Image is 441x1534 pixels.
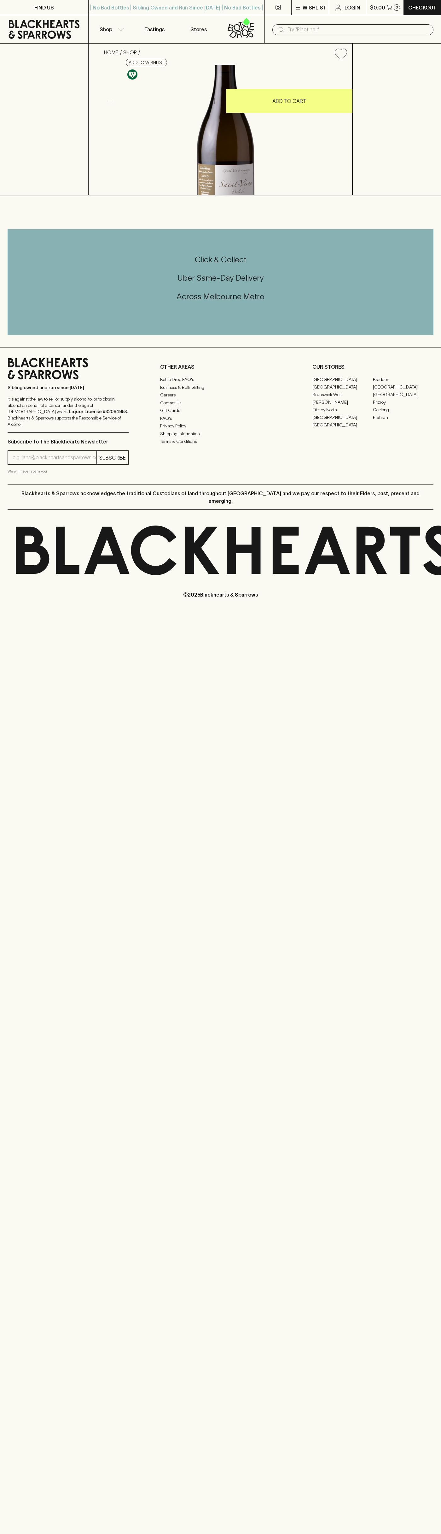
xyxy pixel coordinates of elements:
[312,398,373,406] a: [PERSON_NAME]
[370,4,385,11] p: $0.00
[8,384,129,391] p: Sibling owned and run since [DATE]
[160,414,281,422] a: FAQ's
[373,398,433,406] a: Fitzroy
[312,413,373,421] a: [GEOGRAPHIC_DATA]
[100,26,112,33] p: Shop
[373,391,433,398] a: [GEOGRAPHIC_DATA]
[177,15,221,43] a: Stores
[160,422,281,430] a: Privacy Policy
[34,4,54,11] p: FIND US
[89,15,133,43] button: Shop
[160,363,281,371] p: OTHER AREAS
[160,383,281,391] a: Business & Bulk Gifting
[12,490,429,505] p: Blackhearts & Sparrows acknowledges the traditional Custodians of land throughout [GEOGRAPHIC_DAT...
[144,26,165,33] p: Tastings
[312,421,373,429] a: [GEOGRAPHIC_DATA]
[8,273,433,283] h5: Uber Same-Day Delivery
[373,413,433,421] a: Prahran
[8,468,129,474] p: We will never spam you
[127,69,137,80] img: Vegan
[408,4,437,11] p: Checkout
[13,453,96,463] input: e.g. jane@blackheartsandsparrows.com.au
[126,59,167,66] button: Add to wishlist
[8,396,129,427] p: It is against the law to sell or supply alcohol to, or to obtain alcohol on behalf of a person un...
[160,399,281,407] a: Contact Us
[8,229,433,335] div: Call to action block
[160,430,281,437] a: Shipping Information
[312,383,373,391] a: [GEOGRAPHIC_DATA]
[160,438,281,445] a: Terms & Conditions
[132,15,177,43] a: Tastings
[160,376,281,383] a: Bottle Drop FAQ's
[97,451,128,464] button: SUBSCRIBE
[373,383,433,391] a: [GEOGRAPHIC_DATA]
[69,409,127,414] strong: Liquor License #32064953
[373,376,433,383] a: Braddon
[345,4,360,11] p: Login
[396,6,398,9] p: 0
[8,438,129,445] p: Subscribe to The Blackhearts Newsletter
[8,291,433,302] h5: Across Melbourne Metro
[8,254,433,265] h5: Click & Collect
[312,391,373,398] a: Brunswick West
[332,46,350,62] button: Add to wishlist
[287,25,428,35] input: Try "Pinot noir"
[373,406,433,413] a: Geelong
[123,50,137,55] a: SHOP
[99,65,352,195] img: 40320.png
[312,406,373,413] a: Fitzroy North
[312,363,433,371] p: OUR STORES
[160,407,281,414] a: Gift Cards
[312,376,373,383] a: [GEOGRAPHIC_DATA]
[226,89,352,113] button: ADD TO CART
[272,97,306,105] p: ADD TO CART
[126,68,139,81] a: Made without the use of any animal products.
[303,4,327,11] p: Wishlist
[190,26,207,33] p: Stores
[104,50,119,55] a: HOME
[99,454,126,461] p: SUBSCRIBE
[160,391,281,399] a: Careers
